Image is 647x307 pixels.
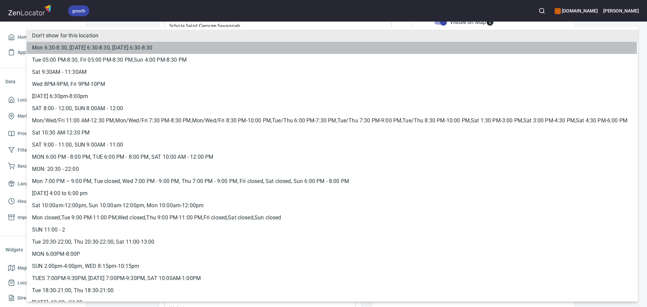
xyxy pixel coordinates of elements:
[27,66,638,78] li: Sat 9:30AM - 11:30AM
[27,127,638,139] li: Sat 10:30 AM-12:30 PM
[27,163,638,175] li: MON: 20:30 - 22:00
[27,175,638,187] li: Mon 7:00 PM – 9:00 PM, Tue closed, Wed 7:00 PM - 9:00 PM, Thu 7:00 PM - 9:00 PM, Fri closed, Sat ...
[27,260,638,272] li: SUN 2:00pm-4:00pm, WED 8:15pm-10:15pm
[27,187,638,199] li: [DATE] 4:00 to 6:00 pm
[27,212,638,224] li: Mon closed,Tue 9:00 PM-11:00 PM,Wed closed,Thu 9:00 PM-11:00 PM,Fri closed,Sat closed,Sun closed
[27,139,638,151] li: SAT 9:00 - 11:00, SUN 9:00AM - 11:00
[27,199,638,212] li: Sat 10:00am-12:00pm, Sun 10:00am-12:00pm, Mon 10:00am-12:00pm
[27,236,638,248] li: Tue 20:30-22:00, Thu 20:30-22:00, Sat 11:00-13:00
[27,54,638,66] li: Tue 05:00 PM-8:30, Fri 05:00 PM-8:30 PM,Sun 4:00 PM-8:30 PM
[27,115,638,127] li: Mon/Wed/Fri 11:00 AM-12:30 PM,Mon/Wed/Fri 7:30 PM-8:30 PM,Mon/Wed/Fri 8:30 PM-10:00 PM,Tue/Thu 6:...
[27,102,638,115] li: SAT 8:00 - 12:00, SUN 8:00AM - 12:00
[27,90,638,102] li: [DATE] 6:30pm-8:00pm
[27,272,638,284] li: TUES 7:00PM-9:30PM, [DATE] 7:00PM-9:30PM, SAT 10:00AM-1:00PM
[27,284,638,297] li: Tue 18:30-21:00, Thu 18:30-21:00
[27,42,638,54] li: Mon 6:30-8:30, [DATE] 6:30-8:30, [DATE] 6:30-8:30
[27,248,638,260] li: MON 6:00PM-8:00P
[27,30,638,42] li: Don't show for this location
[27,151,638,163] li: MON 6:00 PM - 8:00 PM, TUE 6:00 PM - 8:00 PM, SAT 10:00 AM - 12:00 PM
[27,78,638,90] li: Wed 8PM-9PM, Fri 9PM-10PM
[27,224,638,236] li: SUN 11:00 - 2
